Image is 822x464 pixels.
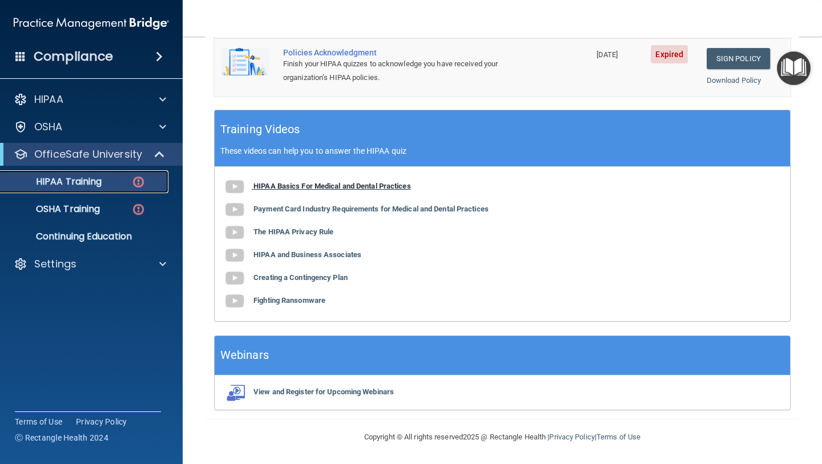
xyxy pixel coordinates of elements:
[76,416,127,427] a: Privacy Policy
[7,176,102,187] p: HIPAA Training
[14,147,166,161] a: OfficeSafe University
[7,231,163,242] p: Continuing Education
[14,93,166,106] a: HIPAA
[7,203,100,215] p: OSHA Training
[220,146,784,155] p: These videos can help you to answer the HIPAA quiz
[597,433,640,441] a: Terms of Use
[223,290,246,313] img: gray_youtube_icon.38fcd6cc.png
[223,175,246,198] img: gray_youtube_icon.38fcd6cc.png
[707,48,770,69] a: Sign Policy
[14,12,169,35] img: PMB logo
[777,51,811,85] button: Open Resource Center
[220,119,300,139] h5: Training Videos
[34,49,113,65] h4: Compliance
[253,227,333,236] b: The HIPAA Privacy Rule
[131,175,146,189] img: danger-circle.6113f641.png
[294,419,711,455] div: Copyright © All rights reserved 2025 @ Rectangle Health | |
[223,267,246,290] img: gray_youtube_icon.38fcd6cc.png
[15,432,108,443] span: Ⓒ Rectangle Health 2024
[223,384,246,401] img: webinarIcon.c7ebbf15.png
[549,433,594,441] a: Privacy Policy
[34,147,142,161] p: OfficeSafe University
[597,50,618,59] span: [DATE]
[131,202,146,217] img: danger-circle.6113f641.png
[34,120,63,134] p: OSHA
[253,182,411,190] b: HIPAA Basics For Medical and Dental Practices
[223,244,246,267] img: gray_youtube_icon.38fcd6cc.png
[220,345,269,365] h5: Webinars
[34,257,76,271] p: Settings
[223,198,246,221] img: gray_youtube_icon.38fcd6cc.png
[34,93,63,106] p: HIPAA
[253,205,489,213] b: Payment Card Industry Requirements for Medical and Dental Practices
[651,45,688,63] span: Expired
[253,387,394,396] b: View and Register for Upcoming Webinars
[253,250,361,259] b: HIPAA and Business Associates
[14,257,166,271] a: Settings
[253,296,325,305] b: Fighting Ransomware
[14,120,166,134] a: OSHA
[283,48,533,57] div: Policies Acknowledgment
[707,76,761,85] a: Download Policy
[223,221,246,244] img: gray_youtube_icon.38fcd6cc.png
[15,416,62,427] a: Terms of Use
[253,273,348,282] b: Creating a Contingency Plan
[283,57,533,85] div: Finish your HIPAA quizzes to acknowledge you have received your organization’s HIPAA policies.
